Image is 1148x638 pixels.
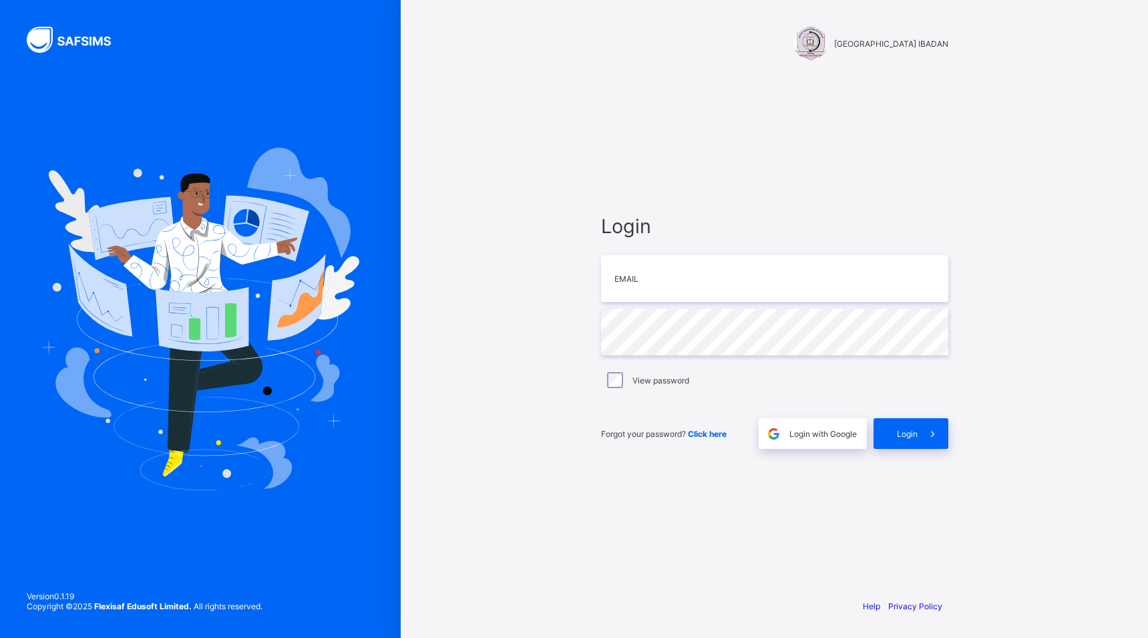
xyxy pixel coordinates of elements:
span: Login [601,214,948,238]
span: Forgot your password? [601,429,727,439]
span: Copyright © 2025 All rights reserved. [27,601,262,611]
a: Help [863,601,880,611]
strong: Flexisaf Edusoft Limited. [94,601,192,611]
label: View password [632,375,689,385]
a: Privacy Policy [888,601,942,611]
img: SAFSIMS Logo [27,27,127,53]
span: Login with Google [789,429,857,439]
a: Click here [688,429,727,439]
span: [GEOGRAPHIC_DATA] IBADAN [834,39,948,49]
img: Hero Image [41,148,359,490]
img: google.396cfc9801f0270233282035f929180a.svg [766,426,781,442]
span: Version 0.1.19 [27,591,262,601]
span: Login [897,429,918,439]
